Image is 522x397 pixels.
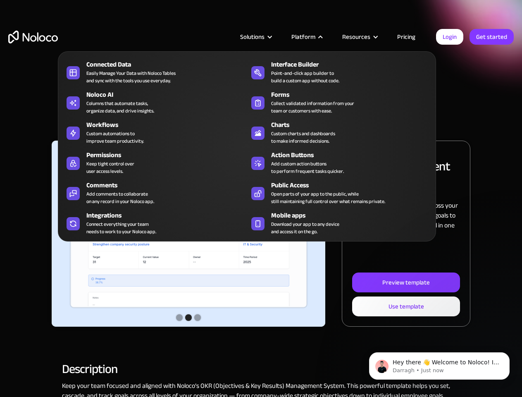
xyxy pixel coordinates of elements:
[62,118,247,146] a: WorkflowsCustom automations toimprove team productivity.
[271,120,435,130] div: Charts
[8,31,58,43] a: home
[291,31,315,42] div: Platform
[470,29,514,45] a: Get started
[271,190,385,205] div: Open parts of your app to the public, while still maintaining full control over what remains priv...
[62,148,247,177] a: PermissionsKeep tight control overuser access levels.
[86,220,156,235] div: Connect everything your team needs to work to your Noloco app.
[389,301,424,312] div: Use template
[247,58,431,86] a: Interface BuilderPoint-and-click app builder tobuild a custom app without code.
[247,179,431,207] a: Public AccessOpen parts of your app to the public, whilestill maintaining full control over what ...
[271,100,354,115] div: Collect validated information from your team or customers with ease.
[86,190,154,205] div: Add comments to collaborate on any record in your Noloco app.
[230,31,281,42] div: Solutions
[240,31,265,42] div: Solutions
[247,209,431,237] a: Mobile appsDownload your app to any deviceand access it on the go.
[86,90,250,100] div: Noloco AI
[271,90,435,100] div: Forms
[86,100,154,115] div: Columns that automate tasks, organize data, and drive insights.
[352,273,460,292] a: Preview template
[194,314,201,321] div: Show slide 3 of 3
[332,31,387,42] div: Resources
[86,160,134,175] div: Keep tight control over user access levels.
[382,277,430,288] div: Preview template
[176,314,183,321] div: Show slide 1 of 3
[86,120,250,130] div: Workflows
[247,88,431,116] a: FormsCollect validated information from yourteam or customers with ease.
[86,150,250,160] div: Permissions
[52,141,325,327] div: carousel
[62,179,247,207] a: CommentsAdd comments to collaborateon any record in your Noloco app.
[86,210,250,220] div: Integrations
[281,31,332,42] div: Platform
[62,58,247,86] a: Connected DataEasily Manage Your Data with Noloco Tablesand sync with the tools you use everyday.
[271,69,339,84] div: Point-and-click app builder to build a custom app without code.
[185,314,192,321] div: Show slide 2 of 3
[271,160,344,175] div: Add custom action buttons to perform frequent tasks quicker.
[271,60,435,69] div: Interface Builder
[86,60,250,69] div: Connected Data
[357,335,522,393] iframe: Intercom notifications message
[352,297,460,316] a: Use template
[387,31,426,42] a: Pricing
[247,118,431,146] a: ChartsCustom charts and dashboardsto make informed decisions.
[62,209,247,237] a: IntegrationsConnect everything your teamneeds to work to your Noloco app.
[62,365,460,373] h2: Description
[271,180,435,190] div: Public Access
[58,40,436,242] nav: Platform
[86,69,176,84] div: Easily Manage Your Data with Noloco Tables and sync with the tools you use everyday.
[271,210,435,220] div: Mobile apps
[271,130,335,145] div: Custom charts and dashboards to make informed decisions.
[247,148,431,177] a: Action ButtonsAdd custom action buttonsto perform frequent tasks quicker.
[271,220,339,235] span: Download your app to any device and access it on the go.
[52,141,85,327] div: previous slide
[86,130,144,145] div: Custom automations to improve team productivity.
[62,88,247,116] a: Noloco AIColumns that automate tasks,organize data, and drive insights.
[271,150,435,160] div: Action Buttons
[436,29,463,45] a: Login
[86,180,250,190] div: Comments
[342,31,370,42] div: Resources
